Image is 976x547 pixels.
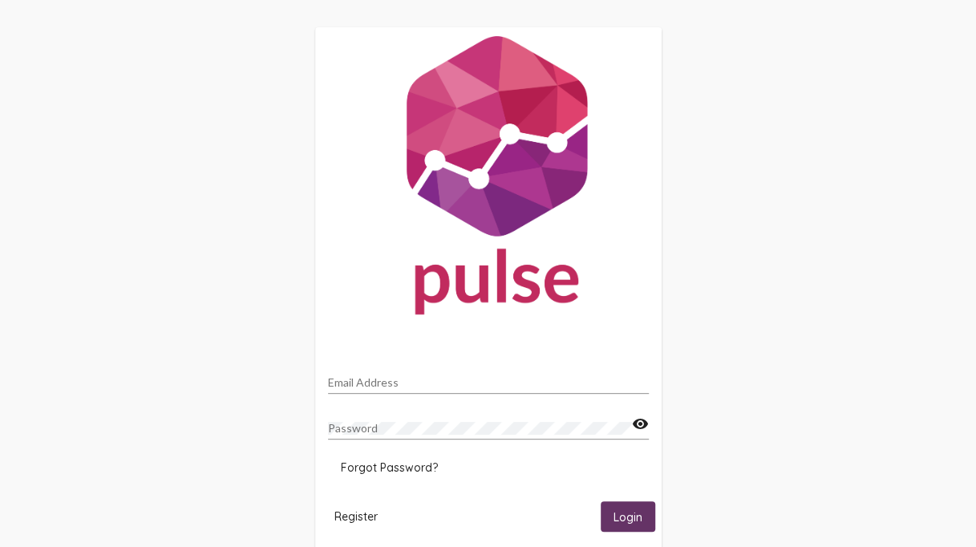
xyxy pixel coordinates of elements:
span: Login [614,510,642,525]
button: Forgot Password? [328,453,451,482]
mat-icon: visibility [632,415,649,434]
button: Register [322,501,391,531]
button: Login [601,501,655,531]
span: Register [334,509,378,524]
img: Pulse For Good Logo [315,27,662,330]
span: Forgot Password? [341,460,438,475]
